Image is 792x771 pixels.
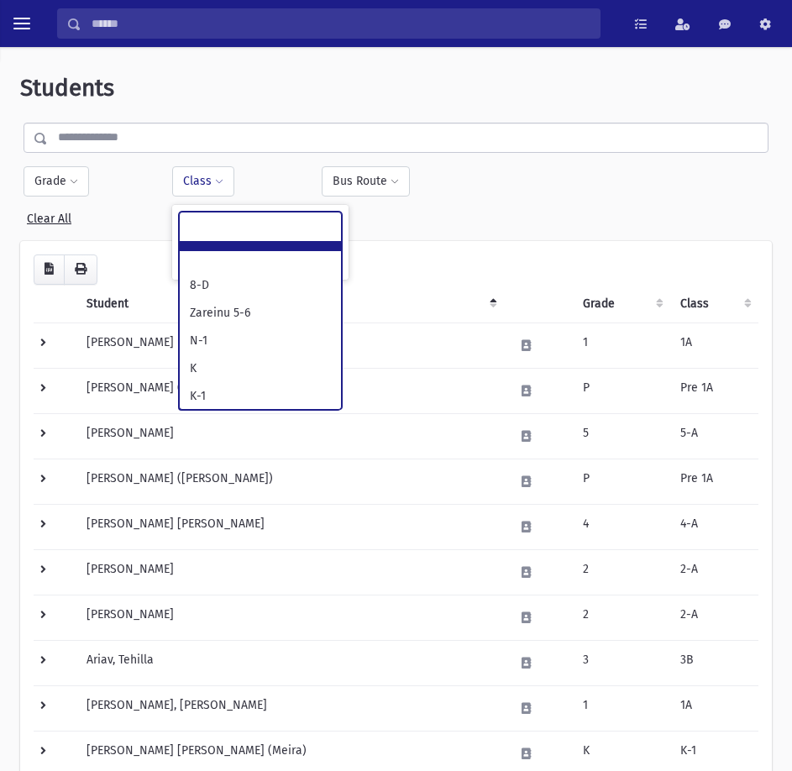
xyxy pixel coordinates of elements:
[180,299,341,327] li: Zareinu 5-6
[76,285,505,323] th: Student: activate to sort column descending
[64,254,97,285] button: Print
[180,271,341,299] li: 8-D
[180,327,341,354] li: N-1
[27,205,71,226] a: Clear All
[76,368,505,413] td: [PERSON_NAME] ([PERSON_NAME])
[34,254,65,285] button: CSV
[670,413,758,459] td: 5-A
[573,685,670,731] td: 1
[670,595,758,640] td: 2-A
[573,640,670,685] td: 3
[81,8,600,39] input: Search
[573,285,670,323] th: Grade: activate to sort column ascending
[670,368,758,413] td: Pre 1A
[76,504,505,549] td: [PERSON_NAME] [PERSON_NAME]
[172,166,234,197] button: Class
[573,413,670,459] td: 5
[76,549,505,595] td: [PERSON_NAME]
[670,459,758,504] td: Pre 1A
[76,323,505,368] td: [PERSON_NAME]
[180,354,341,382] li: K
[573,323,670,368] td: 1
[670,285,758,323] th: Class: activate to sort column ascending
[180,382,341,410] li: K-1
[670,504,758,549] td: 4-A
[76,685,505,731] td: [PERSON_NAME], [PERSON_NAME]
[76,459,505,504] td: [PERSON_NAME] ([PERSON_NAME])
[76,640,505,685] td: Ariav, Tehilla
[573,549,670,595] td: 2
[7,8,37,39] button: toggle menu
[573,459,670,504] td: P
[573,504,670,549] td: 4
[670,549,758,595] td: 2-A
[24,166,89,197] button: Grade
[76,413,505,459] td: [PERSON_NAME]
[573,595,670,640] td: 2
[20,74,114,102] span: Students
[670,685,758,731] td: 1A
[670,640,758,685] td: 3B
[573,368,670,413] td: P
[76,595,505,640] td: [PERSON_NAME]
[670,323,758,368] td: 1A
[322,166,410,197] button: Bus Route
